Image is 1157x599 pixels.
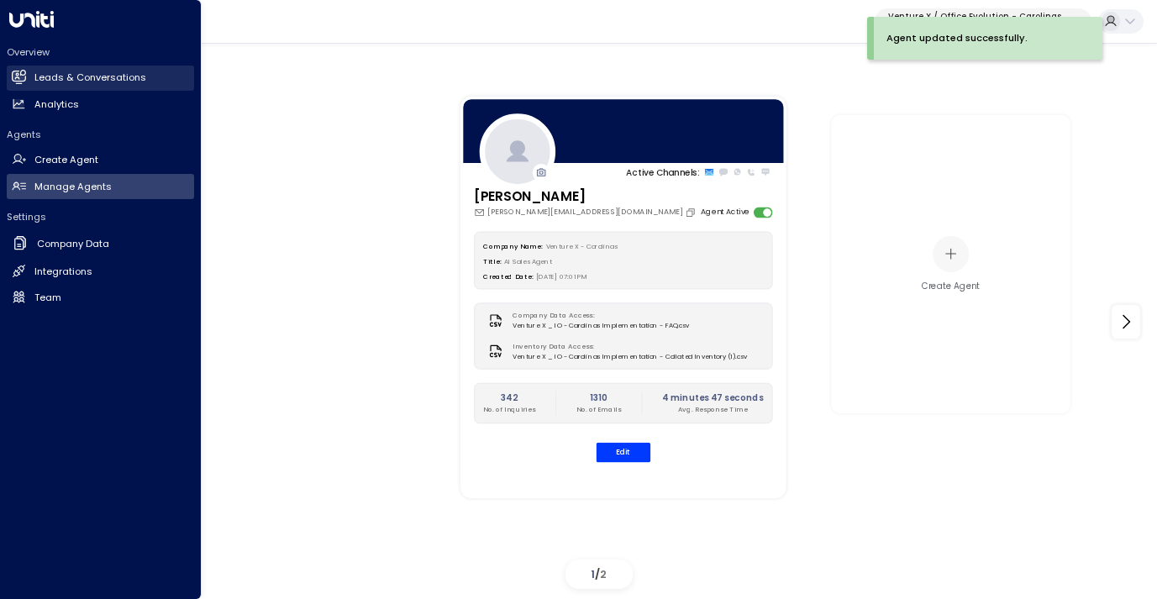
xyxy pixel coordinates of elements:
label: Inventory Data Access: [513,342,741,352]
span: 1 [591,567,595,581]
span: AI Sales Agent [504,256,552,265]
h2: Overview [7,45,194,59]
a: Manage Agents [7,174,194,199]
h3: [PERSON_NAME] [474,187,698,207]
span: Venture X _ IO - Carolinas Implementation - Collated Inventory (1).csv [513,351,747,361]
a: Integrations [7,259,194,284]
label: Company Data Access: [513,311,683,321]
span: 2 [600,567,607,581]
button: Venture X / Office Evolution - Carolinas69e21571-8cb6-479e-9956-a76f3a040520 [875,8,1091,35]
label: Agent Active [701,207,749,218]
h2: Create Agent [34,153,98,167]
h2: Manage Agents [34,180,112,194]
h2: Settings [7,210,194,223]
h2: Agents [7,128,194,141]
p: Venture X / Office Evolution - Carolinas [888,12,1061,22]
button: Edit [597,442,651,461]
a: Team [7,285,194,310]
span: [DATE] 07:01 PM [536,272,587,281]
a: Analytics [7,92,194,117]
h2: 4 minutes 47 seconds [662,391,763,404]
p: Active Channels: [626,166,699,178]
p: No. of Inquiries [483,404,534,414]
div: Agent updated successfully. [886,31,1028,45]
p: No. of Emails [576,404,620,414]
h2: Company Data [37,237,109,251]
button: Copy [685,207,698,218]
a: Leads & Conversations [7,66,194,91]
h2: Analytics [34,97,79,112]
h2: Leads & Conversations [34,71,146,85]
div: [PERSON_NAME][EMAIL_ADDRESS][DOMAIN_NAME] [474,207,698,218]
h2: Integrations [34,265,92,279]
h2: Team [34,291,61,305]
label: Title: [483,256,501,265]
span: Venture X - Carolinas [546,241,618,250]
label: Company Name: [483,241,542,250]
div: Create Agent [922,280,981,292]
h2: 1310 [576,391,620,404]
span: Venture X _ IO - Carolinas Implementation - FAQ.csv [513,321,689,331]
div: / [565,560,633,589]
a: Create Agent [7,148,194,173]
h2: 342 [483,391,534,404]
label: Created Date: [483,272,533,281]
p: Avg. Response Time [662,404,763,414]
a: Company Data [7,230,194,258]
